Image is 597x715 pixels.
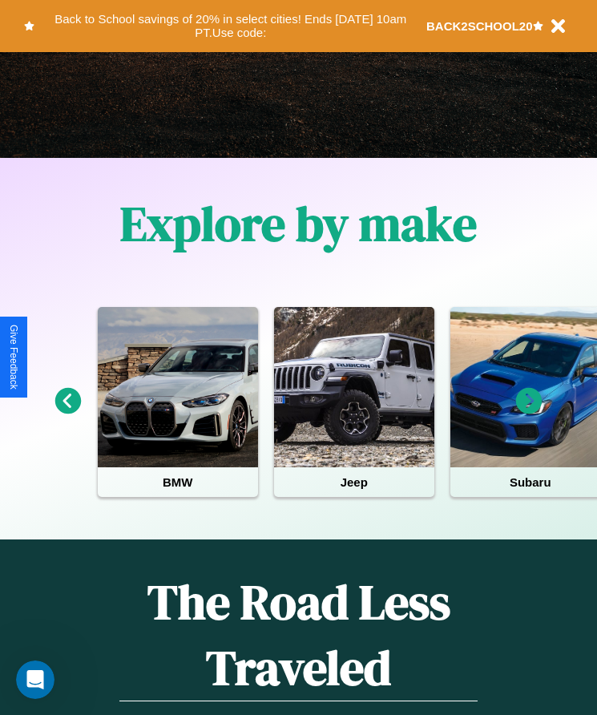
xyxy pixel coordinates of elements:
b: BACK2SCHOOL20 [426,19,533,33]
div: Give Feedback [8,325,19,390]
h4: Jeep [274,467,434,497]
button: Back to School savings of 20% in select cities! Ends [DATE] 10am PT.Use code: [34,8,426,44]
h1: The Road Less Traveled [119,569,478,701]
h1: Explore by make [120,191,477,257]
iframe: Intercom live chat [16,660,54,699]
h4: BMW [98,467,258,497]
